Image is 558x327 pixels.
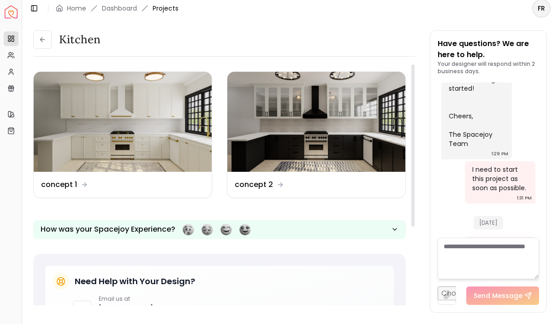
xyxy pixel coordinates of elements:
[153,6,178,16] span: Projects
[75,278,195,291] h5: Need Help with Your Design?
[474,219,503,232] span: [DATE]
[5,8,18,21] img: Spacejoy Logo
[235,182,273,193] dd: concept 2
[102,6,137,16] a: Dashboard
[56,6,178,16] nav: breadcrumb
[33,223,406,242] button: How was your Spacejoy Experience?Feeling terribleFeeling badFeeling goodFeeling awesome
[532,2,551,20] button: FR
[227,75,405,175] img: concept 2
[517,196,532,205] div: 1:31 PM
[34,75,212,175] img: concept 1
[33,74,212,201] a: concept 1concept 1
[533,3,550,19] span: FR
[492,152,508,161] div: 1:29 PM
[438,63,540,78] p: Your designer will respond within 2 business days.
[67,6,86,16] a: Home
[5,8,18,21] a: Spacejoy
[99,298,153,305] p: Email us at
[41,182,77,193] dd: concept 1
[438,41,540,63] p: Have questions? We are here to help.
[59,35,101,50] h3: Kitchen
[472,168,526,195] div: I need to start this project as soon as possible.
[227,74,406,201] a: concept 2concept 2
[41,227,175,238] p: How was your Spacejoy Experience?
